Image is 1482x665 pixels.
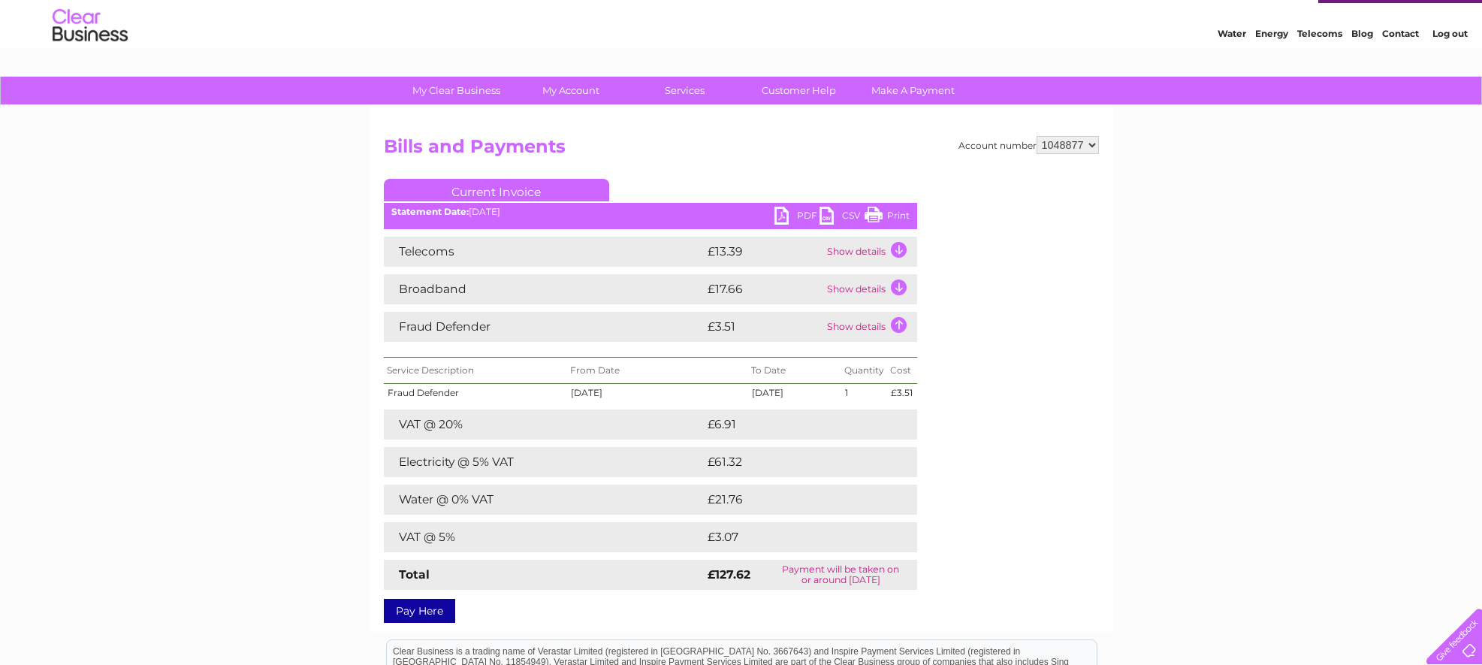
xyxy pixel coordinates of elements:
[394,77,518,104] a: My Clear Business
[384,485,704,515] td: Water @ 0% VAT
[704,410,880,440] td: £6.91
[865,207,910,228] a: Print
[509,77,632,104] a: My Account
[384,447,704,477] td: Electricity @ 5% VAT
[623,77,747,104] a: Services
[774,207,819,228] a: PDF
[399,567,430,582] strong: Total
[748,358,842,384] th: To Date
[765,560,916,590] td: Payment will be taken on or around [DATE]
[1432,64,1468,75] a: Log out
[1382,64,1419,75] a: Contact
[391,206,469,217] b: Statement Date:
[704,522,882,552] td: £3.07
[567,358,747,384] th: From Date
[704,447,885,477] td: £61.32
[704,237,823,267] td: £13.39
[823,237,917,267] td: Show details
[567,384,747,402] td: [DATE]
[384,522,704,552] td: VAT @ 5%
[387,8,1097,73] div: Clear Business is a trading name of Verastar Limited (registered in [GEOGRAPHIC_DATA] No. 3667643...
[52,39,128,85] img: logo.png
[887,384,916,402] td: £3.51
[851,77,975,104] a: Make A Payment
[704,312,823,342] td: £3.51
[384,179,609,201] a: Current Invoice
[819,207,865,228] a: CSV
[708,567,750,582] strong: £127.62
[887,358,916,384] th: Cost
[704,274,823,304] td: £17.66
[384,237,704,267] td: Telecoms
[748,384,842,402] td: [DATE]
[1218,64,1246,75] a: Water
[384,312,704,342] td: Fraud Defender
[1255,64,1288,75] a: Energy
[841,358,887,384] th: Quantity
[384,384,568,402] td: Fraud Defender
[384,136,1099,165] h2: Bills and Payments
[841,384,887,402] td: 1
[384,410,704,440] td: VAT @ 20%
[384,207,917,217] div: [DATE]
[737,77,861,104] a: Customer Help
[823,312,917,342] td: Show details
[384,358,568,384] th: Service Description
[1297,64,1342,75] a: Telecoms
[384,274,704,304] td: Broadband
[823,274,917,304] td: Show details
[704,485,886,515] td: £21.76
[958,136,1099,154] div: Account number
[384,599,455,623] a: Pay Here
[1351,64,1373,75] a: Blog
[1199,8,1302,26] a: 0333 014 3131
